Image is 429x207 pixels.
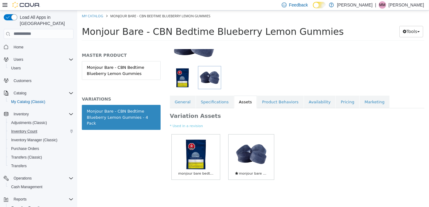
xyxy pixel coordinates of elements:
span: Adjustments (Classic) [9,119,74,126]
button: Cash Management [6,183,76,191]
button: Users [6,64,76,72]
button: Inventory Manager (Classic) [6,136,76,144]
span: Transfers [11,164,27,168]
span: Reports [11,196,74,203]
span: Inventory Manager (Classic) [11,138,57,143]
span: Users [11,56,74,63]
h3: Variation Assets [93,102,329,109]
a: Transfers [9,162,29,170]
button: Inventory Count [6,127,76,136]
a: Users [9,64,23,72]
span: My Catalog (Classic) [9,98,74,106]
span: Transfers [9,162,74,170]
div: Monjour Bare - CBN Bedtime Blueberry Lemon Gummies - 4 Pack [10,98,78,116]
span: Customers [11,77,74,85]
a: Purchase Orders [9,145,42,152]
a: My Catalog (Classic) [9,98,48,106]
span: Cash Management [11,184,42,189]
button: Catalog [11,89,29,97]
span: Inventory Count [9,128,74,135]
span: Inventory Manager (Classic) [9,136,74,144]
span: Monjour Bare - CBN Bedtime Blueberry Lemon Gummies [5,16,267,27]
a: Cash Management [9,183,45,191]
a: My Catalog [5,3,26,8]
a: Pricing [259,85,282,98]
img: monjour bare bedtime blueberry.jpg [158,127,190,160]
span: Adjustments (Classic) [11,120,47,125]
span: Operations [14,176,32,181]
span: Inventory [14,112,29,117]
button: Operations [1,174,76,183]
a: Product Behaviors [180,85,226,98]
button: Inventory [1,110,76,118]
span: Inventory Count [11,129,37,134]
span: Catalog [11,89,74,97]
span: Home [11,43,74,51]
span: Purchase Orders [9,145,74,152]
p: [PERSON_NAME] [337,1,372,9]
span: monjour bare bedtime blueberry package.jpg [101,161,136,166]
span: Inventory [11,110,74,118]
a: Assets [157,85,179,98]
a: Adjustments (Classic) [9,119,49,126]
span: MM [379,1,385,9]
span: Load All Apps in [GEOGRAPHIC_DATA] [17,14,74,27]
a: Customers [11,77,34,85]
span: Operations [11,175,74,182]
button: Reports [1,195,76,204]
a: Home [11,43,26,51]
span: Home [14,45,23,50]
p: [PERSON_NAME] [389,1,424,9]
span: Transfers (Classic) [11,155,42,160]
h5: MASTER PRODUCT [5,42,83,48]
button: Users [1,55,76,64]
button: Reports [11,196,29,203]
button: Home [1,43,76,52]
button: Users [11,56,26,63]
img: monjour bare bedtime blueberry package.jpg [101,127,136,160]
a: Availability [227,85,259,98]
div: Marcus Miller [379,1,386,9]
a: Specifications [119,85,156,98]
button: Tools [322,15,346,27]
span: Users [14,57,23,62]
button: Adjustments (Classic) [6,118,76,127]
span: Cash Management [9,183,74,191]
span: Users [11,66,21,71]
a: Marketing [282,85,312,98]
span: Monjour Bare - CBN Bedtime Blueberry Lemon Gummies [33,3,133,8]
a: Inventory Manager (Classic) [9,136,60,144]
button: Inventory [11,110,31,118]
img: Cova [12,2,40,8]
a: Inventory Count [9,128,40,135]
span: Transfers (Classic) [9,154,74,161]
button: Customers [1,76,76,85]
input: Dark Mode [313,2,326,8]
button: My Catalog (Classic) [6,97,76,106]
button: Transfers [6,162,76,170]
span: My Catalog (Classic) [11,99,45,104]
span: Catalog [14,91,26,96]
small: * Used in a revision [93,113,347,118]
a: General [93,85,118,98]
span: Users [9,64,74,72]
a: Monjour Bare - CBN Bedtime Blueberry Lemon Gummies [5,51,83,69]
span: monjour bare bedtime blueberry.jpg [158,161,190,166]
button: Operations [11,175,34,182]
button: Purchase Orders [6,144,76,153]
span: Reports [14,197,27,202]
span: Purchase Orders [11,146,39,151]
a: Transfers (Classic) [9,154,44,161]
span: Feedback [289,2,308,8]
button: Transfers (Classic) [6,153,76,162]
h5: VARIATIONS [5,86,83,91]
span: Customers [14,78,32,83]
button: Catalog [1,89,76,97]
p: | [375,1,376,9]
